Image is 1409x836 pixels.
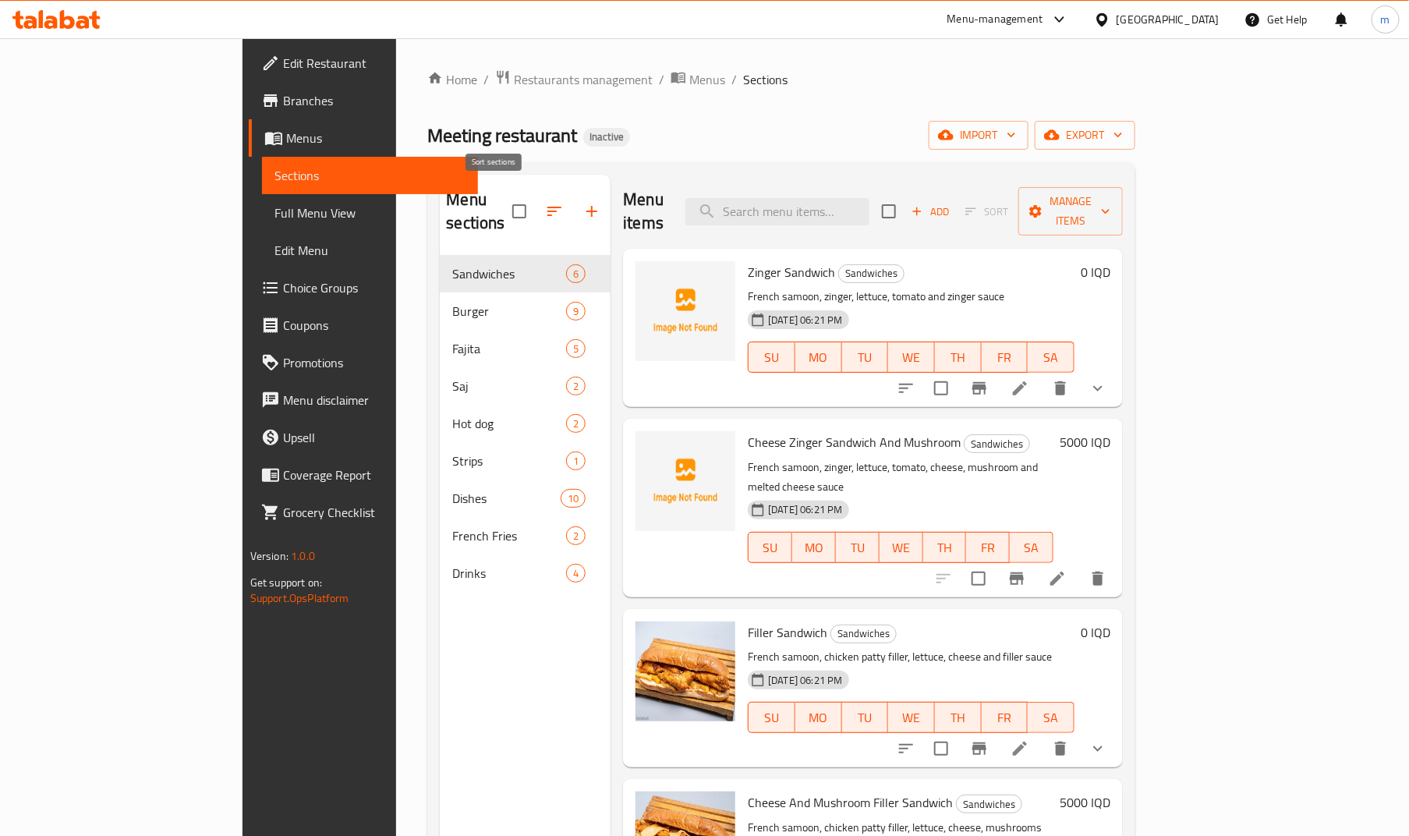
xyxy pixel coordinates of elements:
[982,702,1028,733] button: FR
[452,302,566,321] div: Burger
[762,313,848,328] span: [DATE] 06:21 PM
[961,370,998,407] button: Branch-specific-item
[566,302,586,321] div: items
[452,339,566,358] span: Fajita
[623,188,667,235] h2: Menu items
[839,264,904,282] span: Sandwiches
[452,526,566,545] span: French Fries
[440,330,611,367] div: Fajita5
[249,82,478,119] a: Branches
[1081,622,1110,643] h6: 0 IQD
[838,264,905,283] div: Sandwiches
[957,795,1021,813] span: Sandwiches
[635,431,735,531] img: Cheese Zinger Sandwich And Mushroom
[929,537,961,559] span: TH
[283,466,466,484] span: Coverage Report
[888,342,935,373] button: WE
[1042,730,1079,767] button: delete
[566,377,586,395] div: items
[842,702,889,733] button: TU
[941,707,975,729] span: TH
[249,306,478,344] a: Coupons
[798,537,830,559] span: MO
[440,442,611,480] div: Strips1
[249,269,478,306] a: Choice Groups
[283,428,466,447] span: Upsell
[452,264,566,283] div: Sandwiches
[503,195,536,228] span: Select all sections
[427,69,1135,90] nav: breadcrumb
[935,702,982,733] button: TH
[982,342,1028,373] button: FR
[748,342,795,373] button: SU
[446,188,512,235] h2: Menu sections
[1079,560,1117,597] button: delete
[250,572,322,593] span: Get support on:
[250,546,289,566] span: Version:
[802,707,836,729] span: MO
[925,732,958,765] span: Select to update
[961,730,998,767] button: Branch-specific-item
[274,204,466,222] span: Full Menu View
[283,316,466,335] span: Coupons
[262,157,478,194] a: Sections
[452,377,566,395] span: Saj
[495,69,653,90] a: Restaurants management
[249,456,478,494] a: Coverage Report
[567,267,585,282] span: 6
[567,454,585,469] span: 1
[452,489,561,508] span: Dishes
[1042,370,1079,407] button: delete
[941,346,975,369] span: TH
[274,166,466,185] span: Sections
[440,255,611,292] div: Sandwiches6
[792,532,836,563] button: MO
[567,416,585,431] span: 2
[909,203,951,221] span: Add
[836,532,880,563] button: TU
[1048,569,1067,588] a: Edit menu item
[888,702,935,733] button: WE
[566,452,586,470] div: items
[848,346,883,369] span: TU
[440,554,611,592] div: Drinks4
[795,342,842,373] button: MO
[561,489,586,508] div: items
[671,69,725,90] a: Menus
[1034,707,1068,729] span: SA
[748,647,1074,667] p: French samoon, chicken patty filler, lettuce, cheese and filler sauce
[452,452,566,470] span: Strips
[929,121,1028,150] button: import
[988,707,1022,729] span: FR
[802,346,836,369] span: MO
[635,261,735,361] img: Zinger Sandwich
[1081,261,1110,283] h6: 0 IQD
[561,491,585,506] span: 10
[1010,532,1053,563] button: SA
[755,346,789,369] span: SU
[842,342,889,373] button: TU
[452,414,566,433] span: Hot dog
[250,588,349,608] a: Support.OpsPlatform
[988,346,1022,369] span: FR
[962,562,995,595] span: Select to update
[947,10,1043,29] div: Menu-management
[748,532,792,563] button: SU
[291,546,315,566] span: 1.0.0
[748,430,961,454] span: Cheese Zinger Sandwich And Mushroom
[249,344,478,381] a: Promotions
[566,564,586,583] div: items
[755,537,786,559] span: SU
[925,372,958,405] span: Select to update
[887,730,925,767] button: sort-choices
[748,621,827,644] span: Filler Sandwich
[583,128,630,147] div: Inactive
[894,346,929,369] span: WE
[1060,792,1110,813] h6: 5000 IQD
[685,198,869,225] input: search
[567,566,585,581] span: 4
[743,70,788,89] span: Sections
[886,537,917,559] span: WE
[887,370,925,407] button: sort-choices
